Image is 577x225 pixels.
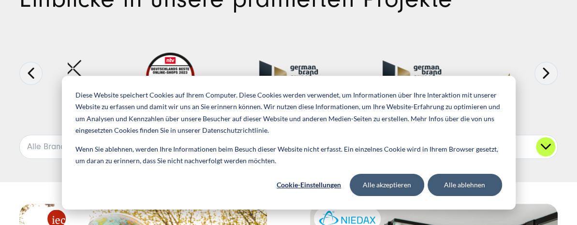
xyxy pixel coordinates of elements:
img: Deutschlands beste Online Shops 2023 - boesner - Kunde - SUNZINET [146,53,194,101]
button: Cookie-Einstellungen [272,174,346,196]
button: Previous [19,62,43,85]
a: Alle Branchen [20,135,277,158]
p: Diese Website speichert Cookies auf Ihrem Computer. Diese Cookies werden verwendet, um Informatio... [75,89,502,137]
button: Next [534,62,558,85]
div: Cookie banner [62,76,516,210]
button: Alle ablehnen [428,174,502,196]
img: German-Brand-Award - fullservice digital agentur SUNZINET [383,60,441,94]
p: Wenn Sie ablehnen, werden Ihre Informationen beim Besuch dieser Website nicht erfasst. Ein einzel... [75,143,502,167]
img: German Brand Award winner 2025 - Full Service Digital Agentur SUNZINET [259,60,318,94]
button: Alle akzeptieren [350,174,424,196]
